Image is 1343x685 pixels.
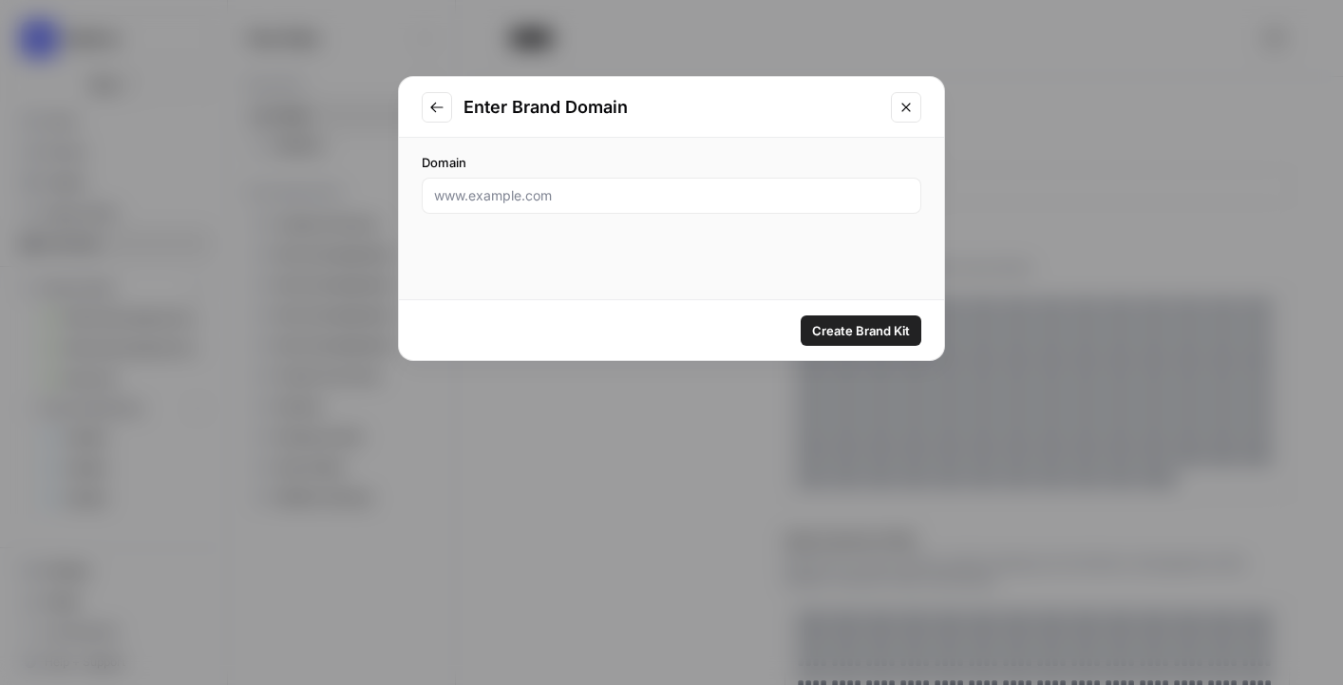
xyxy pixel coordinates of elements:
[463,94,880,121] h2: Enter Brand Domain
[434,186,909,205] input: www.example.com
[422,92,452,123] button: Go to previous step
[891,92,921,123] button: Close modal
[812,321,910,340] span: Create Brand Kit
[801,315,921,346] button: Create Brand Kit
[422,153,921,172] label: Domain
